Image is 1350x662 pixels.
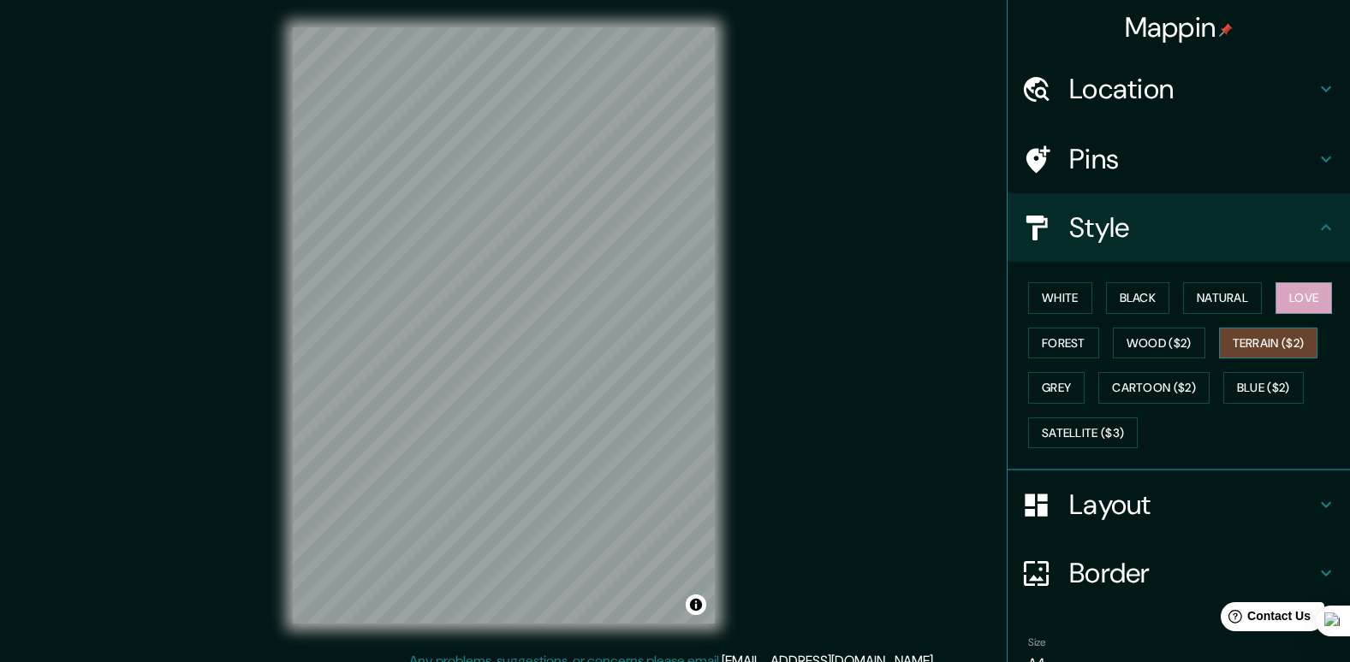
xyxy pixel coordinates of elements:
h4: Border [1069,556,1316,590]
button: Satellite ($3) [1028,417,1138,449]
button: Wood ($2) [1113,328,1205,359]
button: Blue ($2) [1223,372,1304,404]
div: Pins [1008,125,1350,193]
button: Cartoon ($2) [1098,372,1210,404]
button: Toggle attribution [686,594,706,615]
button: Forest [1028,328,1099,359]
button: White [1028,282,1092,314]
button: Grey [1028,372,1085,404]
h4: Style [1069,210,1316,245]
label: Size [1028,635,1046,650]
h4: Pins [1069,142,1316,176]
div: Style [1008,193,1350,262]
h4: Mappin [1125,10,1234,44]
button: Black [1106,282,1170,314]
button: Natural [1183,282,1262,314]
div: Layout [1008,470,1350,539]
img: pin-icon.png [1219,23,1233,37]
button: Terrain ($2) [1219,328,1318,359]
canvas: Map [293,27,715,624]
div: Border [1008,539,1350,607]
h4: Location [1069,72,1316,106]
iframe: Help widget launcher [1198,595,1331,643]
button: Love [1276,282,1332,314]
h4: Layout [1069,488,1316,522]
div: Location [1008,55,1350,123]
